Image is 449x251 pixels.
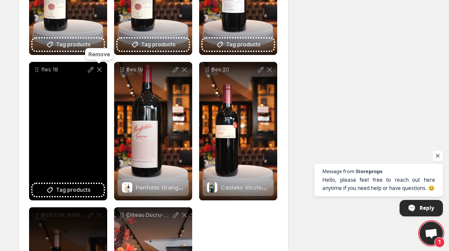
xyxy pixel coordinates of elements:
span: Castello Vicchiomaggio Ripa delle More 2022 [221,184,345,191]
div: Open chat [420,222,443,245]
span: Hello, please feel free to reach out here anytime if you need help or have questions. 😊 [322,176,435,192]
button: Tag products [33,39,104,51]
span: Storeprops [356,169,382,174]
p: fles 18 [41,66,86,73]
button: Tag products [118,39,189,51]
div: fles 19Penfolds Grange Bin 95 2012 Magnum - 1,5 Liter (In OWC)Penfolds Grange Bin 95 2012 Magnum ... [114,62,192,200]
span: Tag products [226,40,261,49]
button: Tag products [203,39,274,51]
p: fles 19 [126,66,171,73]
span: Reply [420,200,434,216]
p: fles 20 [211,66,256,73]
div: fles 18Tag products [29,62,107,200]
span: Tag products [56,186,91,194]
span: Tag products [141,40,176,49]
span: Tag products [56,40,91,49]
span: 1 [434,237,445,248]
span: Penfolds Grange Bin 95 2012 Magnum - 1,5 Liter (In OWC) [136,184,294,191]
p: Chteau Ducru-Beaucaillou 1982 Le Beau Caillou Alabaster Stone An extraordinary fusion of vinous h... [126,212,171,219]
div: fles 20Castello Vicchiomaggio Ripa delle More 2022Castello Vicchiomaggio Ripa delle More 2022 [199,62,277,200]
button: Tag products [33,184,104,196]
span: Message from [322,169,354,174]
